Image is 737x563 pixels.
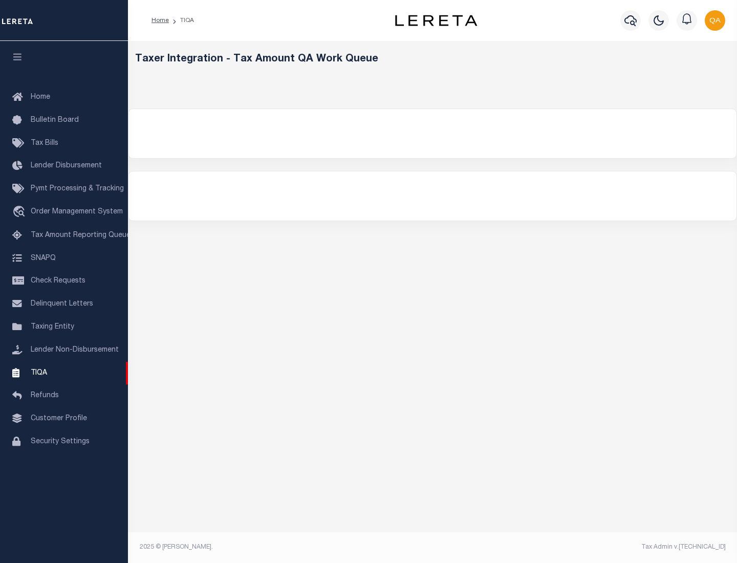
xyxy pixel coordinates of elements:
[31,208,123,215] span: Order Management System
[31,300,93,308] span: Delinquent Letters
[31,185,124,192] span: Pymt Processing & Tracking
[395,15,477,26] img: logo-dark.svg
[31,162,102,169] span: Lender Disbursement
[31,347,119,354] span: Lender Non-Disbursement
[169,16,194,25] li: TIQA
[31,254,56,262] span: SNAPQ
[31,117,79,124] span: Bulletin Board
[31,140,58,147] span: Tax Bills
[31,392,59,399] span: Refunds
[31,438,90,445] span: Security Settings
[132,543,433,552] div: 2025 © [PERSON_NAME].
[151,17,169,24] a: Home
[31,323,74,331] span: Taxing Entity
[31,232,131,239] span: Tax Amount Reporting Queue
[31,415,87,422] span: Customer Profile
[31,277,85,285] span: Check Requests
[31,369,47,376] span: TIQA
[31,94,50,101] span: Home
[440,543,726,552] div: Tax Admin v.[TECHNICAL_ID]
[12,206,29,219] i: travel_explore
[135,53,730,66] h5: Taxer Integration - Tax Amount QA Work Queue
[705,10,725,31] img: svg+xml;base64,PHN2ZyB4bWxucz0iaHR0cDovL3d3dy53My5vcmcvMjAwMC9zdmciIHBvaW50ZXItZXZlbnRzPSJub25lIi...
